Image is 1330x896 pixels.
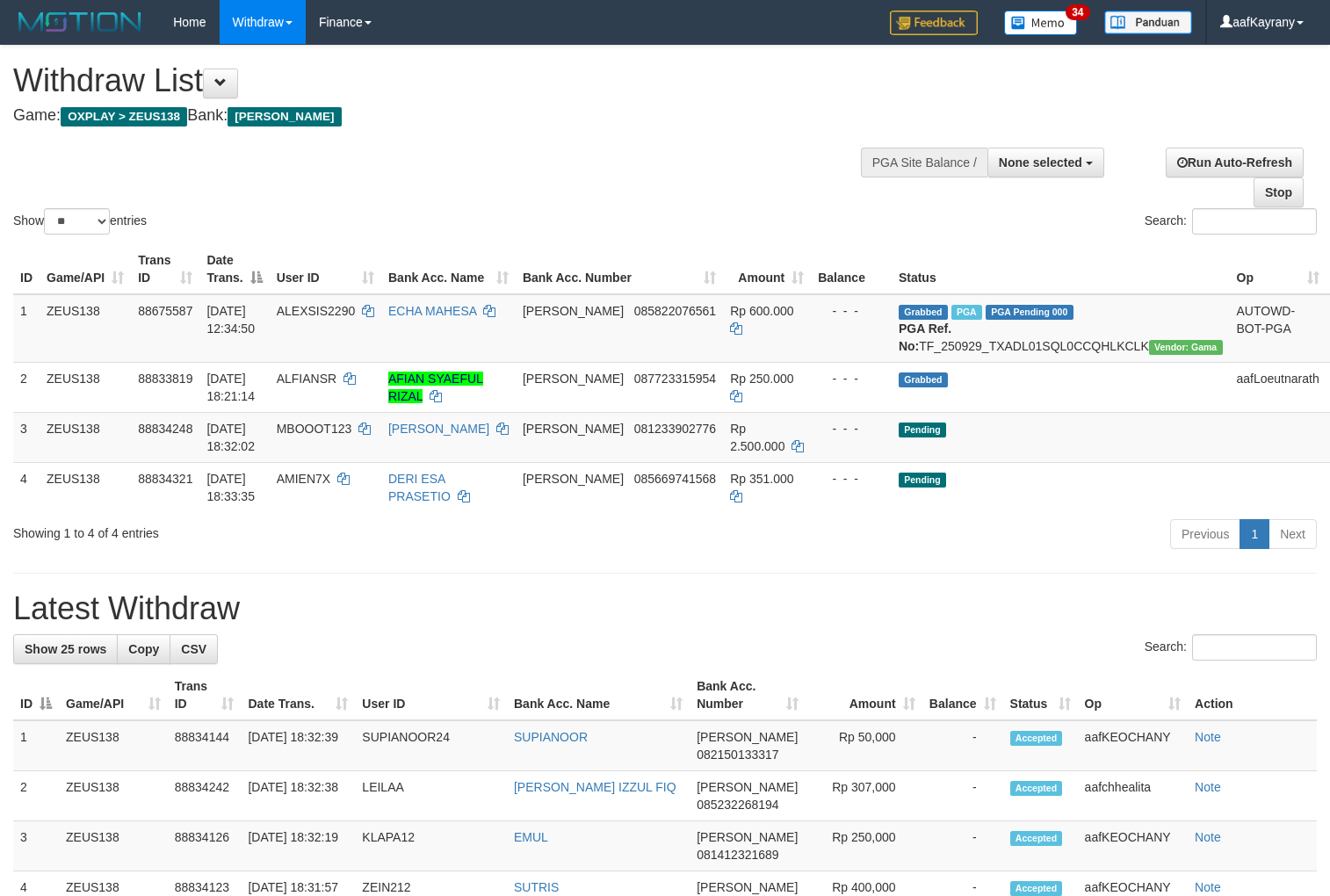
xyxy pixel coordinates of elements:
span: Rp 600.000 [730,304,793,318]
a: CSV [170,634,218,664]
span: Marked by aafpengsreynich [951,305,982,320]
div: Showing 1 to 4 of 4 entries [13,517,541,542]
span: [PERSON_NAME] [697,880,798,894]
th: Balance: activate to sort column ascending [922,670,1003,720]
h4: Game: Bank: [13,107,869,125]
span: Copy 082150133317 to clipboard [697,748,778,762]
span: [PERSON_NAME] [523,472,624,486]
span: [DATE] 12:34:50 [206,304,255,336]
img: Button%20Memo.svg [1004,11,1078,35]
td: SUPIANOOR24 [355,720,507,771]
a: SUPIANOOR [514,730,588,744]
td: TF_250929_TXADL01SQL0CCQHLKCLK [892,294,1230,363]
a: DERI ESA PRASETIO [388,472,451,503]
b: PGA Ref. No: [899,322,951,353]
a: Show 25 rows [13,634,118,664]
span: Accepted [1010,781,1063,796]
a: [PERSON_NAME] [388,422,489,436]
td: ZEUS138 [40,412,131,462]
button: None selected [987,148,1104,177]
td: ZEUS138 [59,771,168,821]
span: ALFIANSR [277,372,336,386]
td: ZEUS138 [40,362,131,412]
span: 88834321 [138,472,192,486]
span: ALEXSIS2290 [277,304,356,318]
span: Pending [899,473,946,488]
td: KLAPA12 [355,821,507,871]
span: [PERSON_NAME] [697,780,798,794]
td: aafchhealita [1078,771,1189,821]
th: Trans ID: activate to sort column ascending [131,244,199,294]
td: aafKEOCHANY [1078,821,1189,871]
div: - - - [818,470,885,488]
td: 4 [13,462,40,512]
th: Status [892,244,1230,294]
span: [PERSON_NAME] [697,730,798,744]
span: Copy 085669741568 to clipboard [634,472,716,486]
th: Bank Acc. Name: activate to sort column ascending [381,244,516,294]
td: ZEUS138 [40,462,131,512]
span: [PERSON_NAME] [523,422,624,436]
span: Pending [899,423,946,437]
td: Rp 307,000 [806,771,922,821]
span: Grabbed [899,305,948,320]
th: Balance [811,244,892,294]
td: 88834242 [168,771,242,821]
span: Accepted [1010,731,1063,746]
th: Trans ID: activate to sort column ascending [168,670,242,720]
th: ID: activate to sort column descending [13,670,59,720]
a: Previous [1170,519,1240,549]
td: ZEUS138 [40,294,131,363]
a: SUTRIS [514,880,559,894]
td: [DATE] 18:32:38 [241,771,355,821]
th: Date Trans.: activate to sort column descending [199,244,269,294]
td: 88834144 [168,720,242,771]
span: Copy [128,642,159,656]
span: [PERSON_NAME] [523,372,624,386]
a: Stop [1254,177,1304,207]
td: - [922,720,1003,771]
a: EMUL [514,830,548,844]
span: Grabbed [899,372,948,387]
span: Copy 081233902776 to clipboard [634,422,716,436]
img: MOTION_logo.png [13,9,147,35]
div: - - - [818,302,885,320]
input: Search: [1192,208,1317,235]
span: Accepted [1010,831,1063,846]
th: Action [1188,670,1317,720]
a: Note [1195,730,1221,744]
th: Op: activate to sort column ascending [1230,244,1326,294]
a: Note [1195,780,1221,794]
span: Copy 087723315954 to clipboard [634,372,716,386]
a: 1 [1240,519,1269,549]
span: [DATE] 18:33:35 [206,472,255,503]
td: LEILAA [355,771,507,821]
span: Vendor URL: https://trx31.1velocity.biz [1149,340,1223,355]
select: Showentries [44,208,110,235]
th: Status: activate to sort column ascending [1003,670,1078,720]
td: 2 [13,362,40,412]
a: [PERSON_NAME] IZZUL FIQ [514,780,676,794]
span: None selected [999,155,1082,170]
td: Rp 250,000 [806,821,922,871]
span: [PERSON_NAME] [523,304,624,318]
span: Show 25 rows [25,642,106,656]
span: [PERSON_NAME] [697,830,798,844]
label: Search: [1145,208,1317,235]
label: Search: [1145,634,1317,661]
th: User ID: activate to sort column ascending [270,244,381,294]
th: ID [13,244,40,294]
td: Rp 50,000 [806,720,922,771]
span: 34 [1066,4,1089,20]
span: Copy 085822076561 to clipboard [634,304,716,318]
label: Show entries [13,208,147,235]
span: Rp 2.500.000 [730,422,784,453]
td: 1 [13,720,59,771]
td: aafKEOCHANY [1078,720,1189,771]
th: Game/API: activate to sort column ascending [40,244,131,294]
td: 3 [13,821,59,871]
span: MBOOOT123 [277,422,352,436]
a: ECHA MAHESA [388,304,476,318]
a: Note [1195,830,1221,844]
span: OXPLAY > ZEUS138 [61,107,187,126]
